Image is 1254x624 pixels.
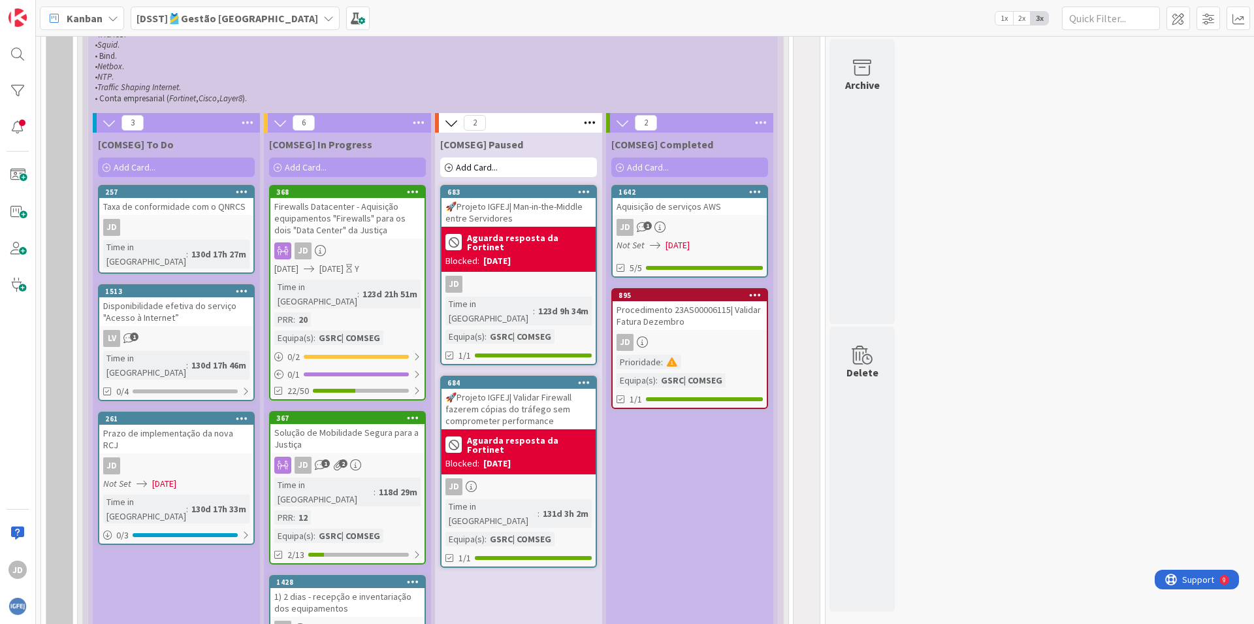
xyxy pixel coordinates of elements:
div: 1513 [105,287,253,296]
div: Equipa(s) [445,329,485,344]
span: . [118,39,120,50]
div: 367 [276,414,425,423]
div: JD [617,334,634,351]
div: 895Procedimento 23AS00006115| Validar Fatura Dezembro [613,289,767,330]
span: • [95,82,97,93]
span: : [357,287,359,301]
div: 684 [442,377,596,389]
div: Procedimento 23AS00006115| Validar Fatura Dezembro [613,301,767,330]
div: Prioridade [617,355,661,369]
div: Disponibilidade efetiva do serviço "Acesso à Internet” [99,297,253,326]
div: Equipa(s) [274,529,313,543]
div: JD [295,457,312,474]
div: 261 [99,413,253,425]
div: Archive [845,77,880,93]
span: : [538,506,539,521]
div: Equipa(s) [274,331,313,345]
div: JD [617,219,634,236]
div: 1) 2 dias - recepção e inventariação dos equipamentos [270,588,425,617]
div: Y [355,262,359,276]
div: JD [99,219,253,236]
span: [COMSEG] To Do [98,138,174,151]
b: Aguarda resposta da Fortinet [467,436,592,454]
div: Prazo de implementação da nova RCJ [99,425,253,453]
span: [DATE] [319,262,344,276]
span: : [533,304,535,318]
div: 257Taxa de conformidade com o QNRCS [99,186,253,215]
span: : [186,502,188,516]
div: Time in [GEOGRAPHIC_DATA] [274,280,357,308]
span: Add Card... [456,161,498,173]
div: Blocked: [445,457,479,470]
em: Cisco [199,93,217,104]
div: Taxa de conformidade com o QNRCS [99,198,253,215]
div: Aquisição de serviços AWS [613,198,767,215]
span: : [293,510,295,525]
span: 0 / 3 [116,529,129,542]
span: [DATE] [274,262,298,276]
div: Blocked: [445,254,479,268]
span: . [179,82,181,93]
div: 368 [270,186,425,198]
i: Not Set [103,478,131,489]
div: JD [103,457,120,474]
div: 683🚀Projeto IGFEJ| Man-in-the-Middle entre Servidores [442,186,596,227]
span: 2 [339,459,347,468]
div: 🚀Projeto IGFEJ| Validar Firewall fazerem cópias do tráfego sem comprometer performance [442,389,596,429]
div: PRR [274,312,293,327]
div: JD [99,457,253,474]
span: Add Card... [627,161,669,173]
div: JD [295,242,312,259]
div: JD [442,276,596,293]
div: 684 [447,378,596,387]
div: JD [613,334,767,351]
div: JD [445,478,462,495]
div: JD [103,219,120,236]
div: 130d 17h 27m [188,247,249,261]
div: 14281) 2 dias - recepção e inventariação dos equipamentos [270,576,425,617]
div: 131d 3h 2m [539,506,592,521]
div: Equipa(s) [617,373,656,387]
span: 5/5 [630,261,642,275]
div: LV [103,330,120,347]
em: Layer8 [219,93,242,104]
span: : [186,247,188,261]
div: 🚀Projeto IGFEJ| Man-in-the-Middle entre Servidores [442,198,596,227]
div: Time in [GEOGRAPHIC_DATA] [274,478,374,506]
span: : [374,485,376,499]
span: 3 [121,115,144,131]
div: 683 [442,186,596,198]
span: 1x [995,12,1013,25]
div: 1642Aquisição de serviços AWS [613,186,767,215]
span: 1 [321,459,330,468]
span: [COMSEG] Paused [440,138,523,151]
div: Equipa(s) [445,532,485,546]
span: 0 / 1 [287,368,300,382]
div: 0/2 [270,349,425,365]
div: 261 [105,414,253,423]
div: 368Firewalls Datacenter - Aquisição equipamentos "Firewalls" para os dois "Data Center" da Justiça [270,186,425,238]
div: Delete [846,365,878,380]
span: • [95,61,97,72]
span: 1 [643,222,652,230]
div: 1428 [270,576,425,588]
div: 368 [276,188,425,197]
div: 130d 17h 33m [188,502,249,516]
span: 2/13 [287,548,304,562]
div: 0/3 [99,527,253,544]
span: : [485,532,487,546]
div: 367 [270,412,425,424]
i: Not Set [617,239,645,251]
span: 22/50 [287,384,309,398]
div: JD [613,219,767,236]
span: , [196,93,199,104]
span: Kanban [67,10,103,26]
span: 3x [1031,12,1048,25]
em: Fortinet [169,93,196,104]
span: • [95,71,97,82]
span: [COMSEG] In Progress [269,138,372,151]
span: 2 [464,115,486,131]
span: 0/4 [116,385,129,399]
em: Squid [97,39,118,50]
span: [DATE] [152,477,176,491]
